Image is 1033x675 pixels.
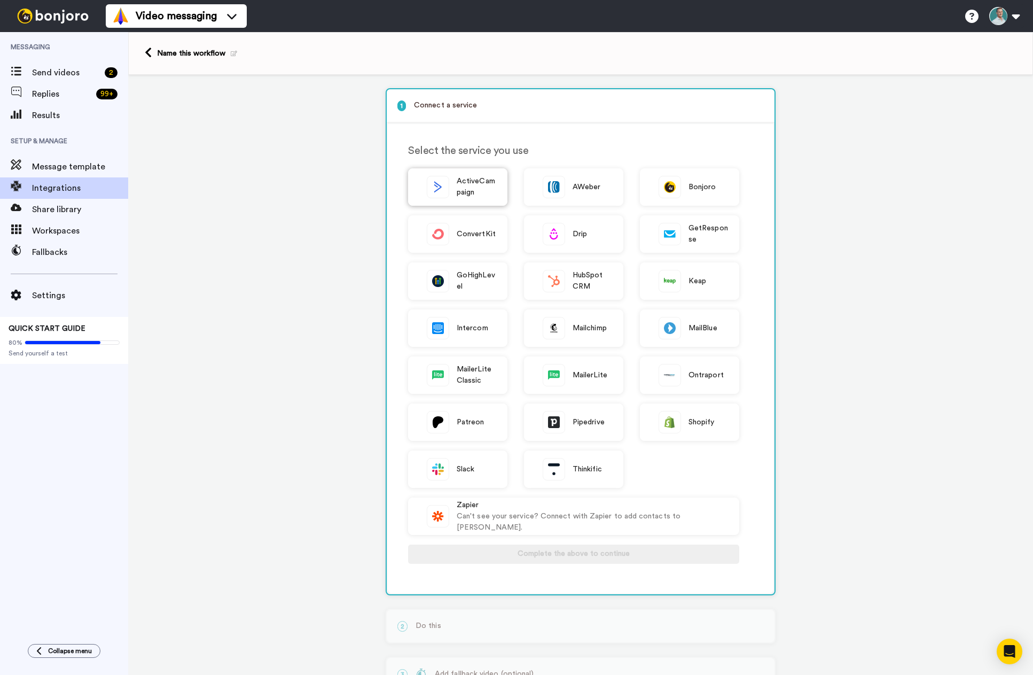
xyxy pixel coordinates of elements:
[457,323,488,334] span: Intercom
[688,276,706,287] span: Keap
[408,545,739,564] button: Complete the above to continue
[397,100,764,111] p: Connect a service
[688,417,715,428] span: Shopify
[659,364,680,386] img: logo_ontraport.svg
[32,109,128,122] span: Results
[543,412,565,433] img: logo_pipedrive.png
[112,7,129,25] img: vm-color.svg
[457,270,496,292] span: GoHighLevel
[9,325,85,332] span: QUICK START GUIDE
[543,176,565,198] img: logo_aweber.svg
[397,100,406,111] span: 1
[659,223,680,245] img: logo_getresponse.svg
[32,160,128,173] span: Message template
[457,511,728,533] div: Can't see your service? Connect with Zapier to add contacts to [PERSON_NAME].
[408,143,739,159] div: Select the service you use
[427,506,449,527] img: logo_zapier.svg
[427,412,449,433] img: logo_patreon.svg
[48,647,92,655] span: Collapse menu
[105,67,118,78] div: 2
[573,323,607,334] span: Mailchimp
[32,66,100,79] span: Send videos
[688,370,724,381] span: Ontraport
[427,270,449,292] img: logo_gohighlevel.png
[457,464,474,475] span: Slack
[427,364,449,386] img: logo_mailerlite.svg
[573,270,612,292] span: HubSpot CRM
[457,229,496,240] span: ConvertKit
[573,229,587,240] span: Drip
[997,639,1022,664] div: Open Intercom Messenger
[543,459,565,480] img: logo_thinkific.svg
[543,223,565,245] img: logo_drip.svg
[136,9,217,24] span: Video messaging
[32,203,128,216] span: Share library
[427,176,449,198] img: logo_activecampaign.svg
[573,370,607,381] span: MailerLite
[457,364,496,386] span: MailerLite Classic
[427,317,449,339] img: logo_intercom.svg
[9,338,22,347] span: 80%
[573,464,602,475] span: Thinkific
[32,224,128,237] span: Workspaces
[457,176,496,198] span: ActiveCampaign
[659,412,680,433] img: logo_shopify.svg
[573,182,600,193] span: AWeber
[543,270,565,292] img: logo_hubspot.svg
[688,182,716,193] span: Bonjoro
[28,644,100,658] button: Collapse menu
[659,270,680,292] img: logo_keap.svg
[32,289,128,302] span: Settings
[543,317,565,339] img: logo_mailchimp.svg
[457,500,728,511] div: Zapier
[427,459,449,480] img: logo_slack.svg
[659,176,680,198] img: logo_round_yellow.svg
[9,349,120,358] span: Send yourself a test
[32,88,92,100] span: Replies
[659,317,680,339] img: logo_mailblue.png
[96,89,118,99] div: 99 +
[32,246,128,259] span: Fallbacks
[688,223,728,245] span: GetResponse
[427,223,449,245] img: logo_convertkit.svg
[573,417,605,428] span: Pipedrive
[32,182,128,195] span: Integrations
[13,9,93,24] img: bj-logo-header-white.svg
[157,48,237,59] div: Name this workflow
[457,417,484,428] span: Patreon
[408,498,739,535] a: ZapierCan't see your service? Connect with Zapier to add contacts to [PERSON_NAME].
[688,323,717,334] span: MailBlue
[543,364,565,386] img: logo_mailerlite.svg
